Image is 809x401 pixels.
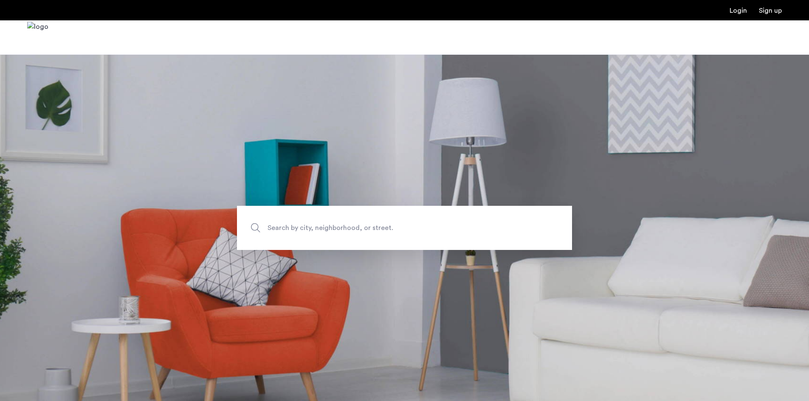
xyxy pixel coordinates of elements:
a: Registration [759,7,782,14]
a: Cazamio Logo [27,22,48,53]
input: Apartment Search [237,206,572,250]
a: Login [730,7,747,14]
img: logo [27,22,48,53]
span: Search by city, neighborhood, or street. [268,222,502,233]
